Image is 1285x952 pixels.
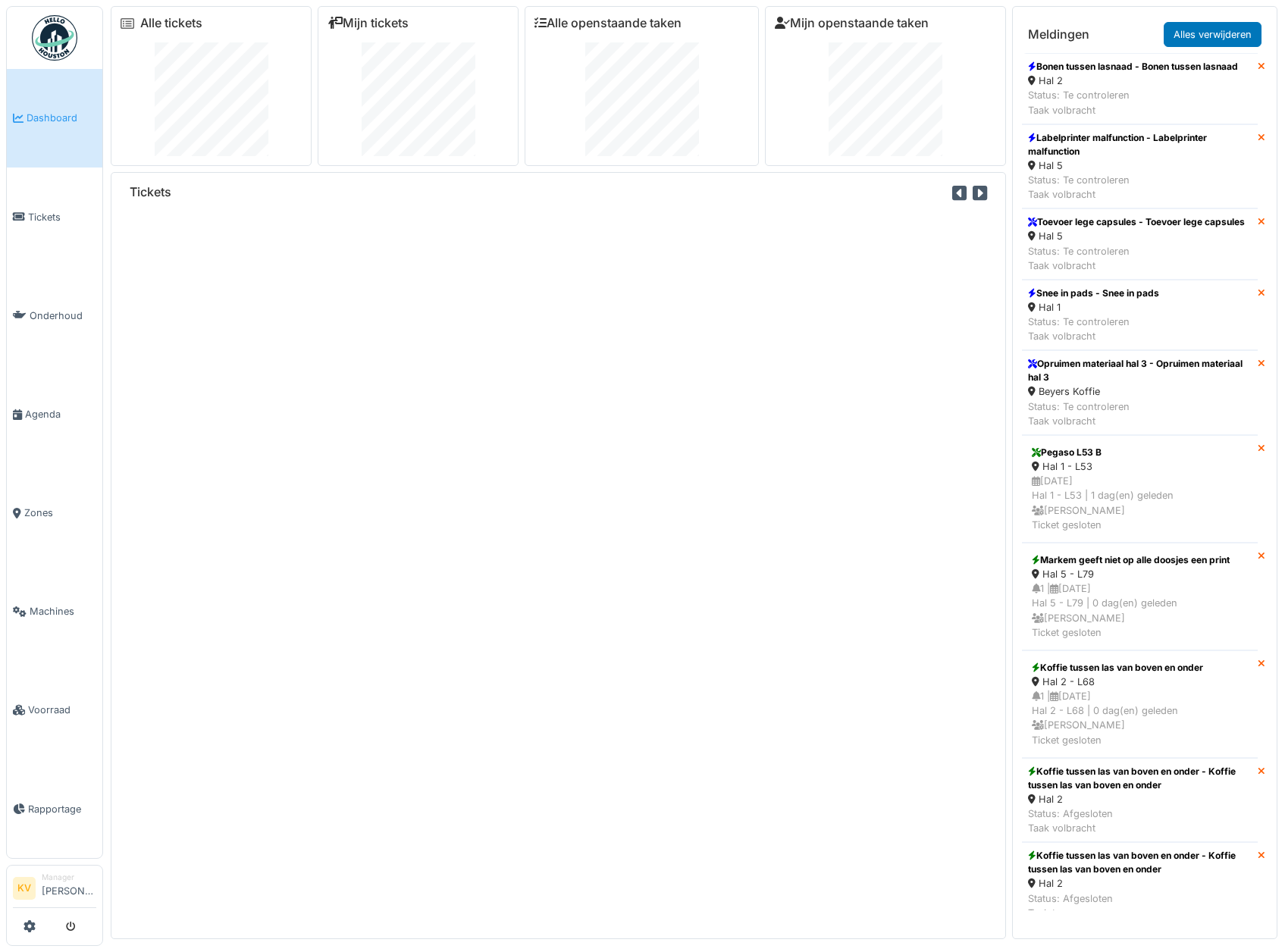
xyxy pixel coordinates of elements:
a: Agenda [7,365,102,463]
a: Zones [7,464,102,562]
div: Hal 2 - L68 [1032,675,1248,689]
div: Hal 5 [1028,229,1245,243]
a: Mijn tickets [328,16,409,30]
div: Hal 5 - L79 [1032,567,1248,581]
div: Beyers Koffie [1028,384,1252,399]
div: Koffie tussen las van boven en onder - Koffie tussen las van boven en onder [1028,849,1252,876]
div: Status: Te controleren Taak volbracht [1028,173,1252,202]
span: Rapportage [28,802,96,816]
span: Voorraad [28,703,96,717]
div: [DATE] Hal 1 - L53 | 1 dag(en) geleden [PERSON_NAME] Ticket gesloten [1032,474,1248,532]
div: Opruimen materiaal hal 3 - Opruimen materiaal hal 3 [1028,357,1252,384]
div: Status: Afgesloten Taak volbracht [1028,806,1252,835]
a: Opruimen materiaal hal 3 - Opruimen materiaal hal 3 Beyers Koffie Status: Te controlerenTaak volb... [1022,350,1258,435]
a: Alle openstaande taken [534,16,682,30]
a: Onderhoud [7,266,102,365]
a: Alle tickets [140,16,202,30]
div: Markem geeft niet op alle doosjes een print [1032,553,1248,567]
div: Hal 1 - L53 [1032,459,1248,474]
div: Status: Afgesloten Taak toegewezen [1028,891,1252,920]
a: Bonen tussen lasnaad - Bonen tussen lasnaad Hal 2 Status: Te controlerenTaak volbracht [1022,53,1258,124]
span: Machines [30,604,96,618]
img: Badge_color-CXgf-gQk.svg [32,15,77,61]
span: Tickets [28,210,96,224]
span: Onderhoud [30,308,96,323]
a: Snee in pads - Snee in pads Hal 1 Status: Te controlerenTaak volbracht [1022,280,1258,351]
a: Toevoer lege capsules - Toevoer lege capsules Hal 5 Status: Te controlerenTaak volbracht [1022,208,1258,280]
a: Alles verwijderen [1164,22,1261,47]
div: Pegaso L53 B [1032,446,1248,459]
a: Koffie tussen las van boven en onder Hal 2 - L68 1 |[DATE]Hal 2 - L68 | 0 dag(en) geleden [PERSON... [1022,650,1258,758]
li: KV [13,877,36,900]
div: Status: Te controleren Taak volbracht [1028,88,1238,117]
a: Machines [7,562,102,661]
div: Koffie tussen las van boven en onder [1032,661,1248,675]
a: Rapportage [7,759,102,858]
div: Toevoer lege capsules - Toevoer lege capsules [1028,215,1245,229]
div: Koffie tussen las van boven en onder - Koffie tussen las van boven en onder [1028,765,1252,792]
a: Koffie tussen las van boven en onder - Koffie tussen las van boven en onder Hal 2 Status: Afgeslo... [1022,842,1258,927]
a: KV Manager[PERSON_NAME] [13,872,96,908]
span: Agenda [25,407,96,421]
div: Hal 1 [1028,300,1159,315]
a: Voorraad [7,661,102,759]
div: Bonen tussen lasnaad - Bonen tussen lasnaad [1028,60,1238,74]
div: Hal 2 [1028,876,1252,891]
a: Pegaso L53 B Hal 1 - L53 [DATE]Hal 1 - L53 | 1 dag(en) geleden [PERSON_NAME]Ticket gesloten [1022,435,1258,543]
li: [PERSON_NAME] [42,872,96,904]
div: Labelprinter malfunction - Labelprinter malfunction [1028,131,1252,158]
div: Hal 2 [1028,74,1238,88]
div: 1 | [DATE] Hal 2 - L68 | 0 dag(en) geleden [PERSON_NAME] Ticket gesloten [1032,689,1248,747]
div: Status: Te controleren Taak volbracht [1028,315,1159,343]
h6: Meldingen [1028,27,1089,42]
h6: Tickets [130,185,171,199]
a: Tickets [7,168,102,266]
div: 1 | [DATE] Hal 5 - L79 | 0 dag(en) geleden [PERSON_NAME] Ticket gesloten [1032,581,1248,640]
div: Hal 5 [1028,158,1252,173]
span: Dashboard [27,111,96,125]
a: Koffie tussen las van boven en onder - Koffie tussen las van boven en onder Hal 2 Status: Afgeslo... [1022,758,1258,843]
a: Labelprinter malfunction - Labelprinter malfunction Hal 5 Status: Te controlerenTaak volbracht [1022,124,1258,209]
div: Status: Te controleren Taak volbracht [1028,399,1252,428]
span: Zones [24,506,96,520]
a: Markem geeft niet op alle doosjes een print Hal 5 - L79 1 |[DATE]Hal 5 - L79 | 0 dag(en) geleden ... [1022,543,1258,650]
a: Mijn openstaande taken [775,16,929,30]
div: Status: Te controleren Taak volbracht [1028,244,1245,273]
div: Snee in pads - Snee in pads [1028,287,1159,300]
div: Hal 2 [1028,792,1252,806]
a: Dashboard [7,69,102,168]
div: Manager [42,872,96,883]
